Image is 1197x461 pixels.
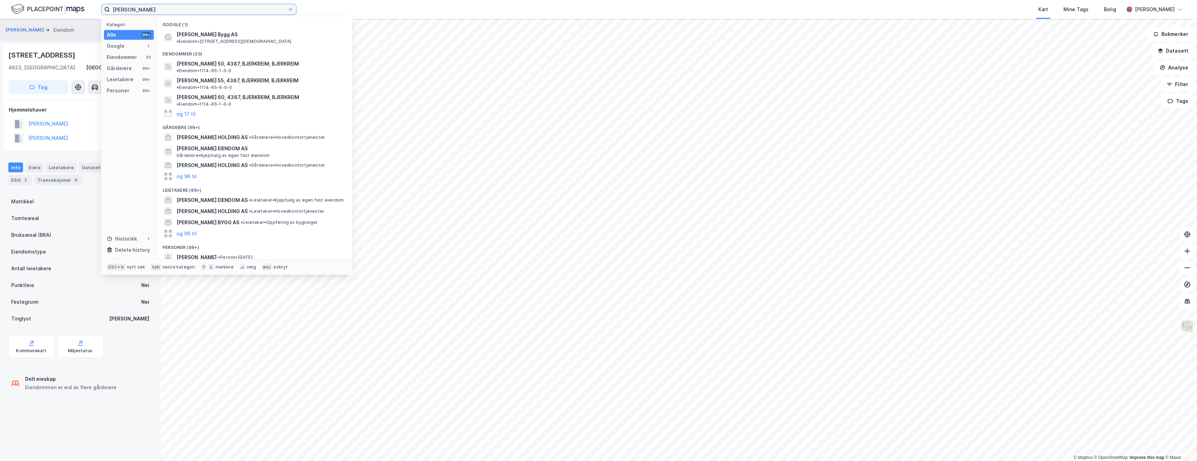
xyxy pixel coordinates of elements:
[11,281,34,289] div: Punktleie
[115,246,150,254] div: Delete history
[176,76,299,85] span: [PERSON_NAME] 55, 4387, BJERKREIM, BJERKREIM
[157,182,352,195] div: Leietakere (99+)
[157,16,352,29] div: Google (1)
[176,161,248,169] span: [PERSON_NAME] HOLDING AS
[1162,428,1197,461] div: Kontrollprogram for chat
[176,253,217,262] span: [PERSON_NAME]
[11,315,31,323] div: Tinglyst
[145,236,151,242] div: 1
[141,32,151,38] div: 99+
[26,163,43,172] div: Eiere
[107,53,137,61] div: Eiendommer
[1130,455,1164,460] a: Improve this map
[163,264,195,270] div: neste kategori
[1162,94,1194,108] button: Tags
[241,220,243,225] span: •
[8,63,75,72] div: 4623, [GEOGRAPHIC_DATA]
[145,43,151,49] div: 1
[107,86,129,95] div: Personer
[176,60,299,68] span: [PERSON_NAME] 50, 4387, BJERKREIM, BJERKREIM
[218,255,253,260] span: Person • [DATE]
[107,22,154,27] div: Kategori
[176,85,232,90] span: Eiendom • 1114-65-6-0-0
[9,106,152,114] div: Hjemmelshaver
[249,197,344,203] span: Leietaker • Kjøp/salg av egen fast eiendom
[141,77,151,82] div: 99+
[110,4,288,15] input: Søk på adresse, matrikkel, gårdeiere, leietakere eller personer
[11,298,38,306] div: Festegrunn
[249,135,325,140] span: Gårdeiere • Hovedkontortjenester
[107,31,116,39] div: Alle
[249,163,251,168] span: •
[176,144,344,153] span: [PERSON_NAME] EIENDOM AS
[145,54,151,60] div: 20
[107,75,134,84] div: Leietakere
[107,264,126,271] div: Ctrl + k
[249,209,324,214] span: Leietaker • Hovedkontortjenester
[11,248,46,256] div: Eiendomstype
[176,218,239,227] span: [PERSON_NAME] BYGG AS
[11,264,51,273] div: Antall leietakere
[8,50,77,61] div: [STREET_ADDRESS]
[157,119,352,132] div: Gårdeiere (99+)
[1154,61,1194,75] button: Analyse
[141,298,149,306] div: Nei
[11,197,34,206] div: Matrikkel
[16,348,46,354] div: Kommunekart
[8,163,23,172] div: Info
[141,88,151,93] div: 99+
[109,315,149,323] div: [PERSON_NAME]
[176,68,179,73] span: •
[8,80,68,94] button: Tag
[247,264,256,270] div: velg
[176,93,299,101] span: [PERSON_NAME] 60, 4387, BJERKREIM, BJERKREIM
[273,264,288,270] div: avbryt
[176,133,248,142] span: [PERSON_NAME] HOLDING AS
[176,172,197,181] button: og 96 til
[1104,5,1116,14] div: Bolig
[249,197,251,203] span: •
[1181,320,1194,333] img: Z
[22,176,29,183] div: 2
[262,264,272,271] div: esc
[68,348,92,354] div: Miljøstatus
[176,101,179,107] span: •
[249,209,251,214] span: •
[35,175,82,185] div: Transaksjoner
[11,3,84,15] img: logo.f888ab2527a4732fd821a326f86c7f29.svg
[176,196,248,204] span: [PERSON_NAME] EIENDOM AS
[73,176,80,183] div: 6
[157,46,352,58] div: Eiendommer (20)
[1147,27,1194,41] button: Bokmerker
[176,39,292,44] span: Eiendom • [STREET_ADDRESS][DEMOGRAPHIC_DATA]
[216,264,234,270] div: markere
[176,101,231,107] span: Eiendom • 1114-65-1-0-0
[53,26,74,34] div: Eiendom
[86,63,152,72] div: [GEOGRAPHIC_DATA], 7/40
[1074,455,1093,460] a: Mapbox
[151,264,161,271] div: tab
[176,207,248,216] span: [PERSON_NAME] HOLDING AS
[11,214,39,222] div: Tomteareal
[1162,428,1197,461] iframe: Chat Widget
[1152,44,1194,58] button: Datasett
[1135,5,1175,14] div: [PERSON_NAME]
[176,68,231,74] span: Eiendom • 1114-65-1-0-0
[218,255,220,260] span: •
[176,39,179,44] span: •
[107,64,132,73] div: Gårdeiere
[127,264,145,270] div: nytt søk
[25,383,116,392] div: Eiendommen er eid av flere gårdeiere
[8,175,32,185] div: ESG
[79,163,105,172] div: Datasett
[176,85,179,90] span: •
[249,135,251,140] span: •
[241,220,318,225] span: Leietaker • Oppføring av bygninger
[249,163,325,168] span: Gårdeiere • Hovedkontortjenester
[141,281,149,289] div: Nei
[46,163,76,172] div: Leietakere
[176,153,270,158] span: Gårdeiere • Kjøp/salg av egen fast eiendom
[157,239,352,252] div: Personer (99+)
[176,30,238,39] span: [PERSON_NAME] Bygg AS
[1094,455,1128,460] a: OpenStreetMap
